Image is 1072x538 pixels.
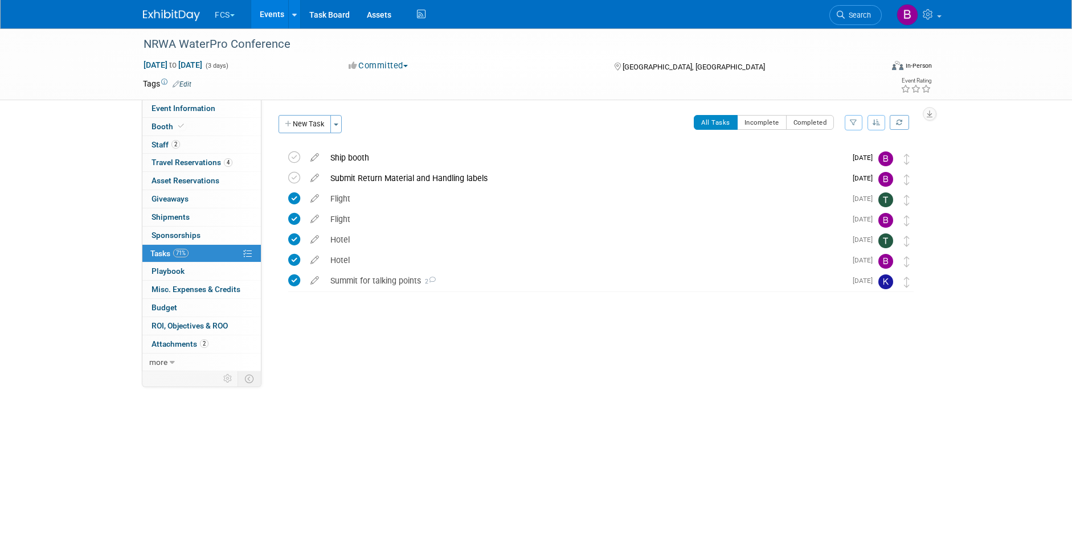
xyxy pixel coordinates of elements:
[152,303,177,312] span: Budget
[892,61,903,70] img: Format-Inperson.png
[142,245,261,262] a: Tasks71%
[142,208,261,226] a: Shipments
[204,62,228,69] span: (3 days)
[152,231,201,240] span: Sponsorships
[142,190,261,208] a: Giveaways
[142,335,261,353] a: Attachments2
[845,11,871,19] span: Search
[173,80,191,88] a: Edit
[325,271,846,290] div: Summit for talking points
[904,174,910,185] i: Move task
[853,174,878,182] span: [DATE]
[305,153,325,163] a: edit
[218,371,238,386] td: Personalize Event Tab Strip
[325,230,846,249] div: Hotel
[142,227,261,244] a: Sponsorships
[152,212,190,221] span: Shipments
[167,60,178,69] span: to
[305,276,325,286] a: edit
[140,34,865,55] div: NRWA WaterPro Conference
[143,60,203,70] span: [DATE] [DATE]
[152,104,215,113] span: Event Information
[878,172,893,187] img: Barb DeWyer
[901,78,931,84] div: Event Rating
[786,115,834,130] button: Completed
[853,256,878,264] span: [DATE]
[904,277,910,288] i: Move task
[878,151,893,166] img: Barb DeWyer
[142,136,261,154] a: Staff2
[853,236,878,244] span: [DATE]
[345,60,412,72] button: Committed
[152,122,186,131] span: Booth
[142,262,261,280] a: Playbook
[143,10,200,21] img: ExhibitDay
[171,140,180,149] span: 2
[325,210,846,229] div: Flight
[152,266,185,276] span: Playbook
[142,281,261,298] a: Misc. Expenses & Credits
[173,249,189,257] span: 71%
[142,299,261,317] a: Budget
[152,140,180,149] span: Staff
[878,274,893,289] img: Kevin barnes
[623,63,765,71] span: [GEOGRAPHIC_DATA], [GEOGRAPHIC_DATA]
[325,148,846,167] div: Ship booth
[737,115,787,130] button: Incomplete
[305,255,325,265] a: edit
[152,194,189,203] span: Giveaways
[200,339,208,348] span: 2
[890,115,909,130] a: Refresh
[905,61,932,70] div: In-Person
[878,233,893,248] img: Tommy Raye
[853,154,878,162] span: [DATE]
[142,317,261,335] a: ROI, Objectives & ROO
[878,192,893,207] img: Tommy Raye
[904,256,910,267] i: Move task
[142,354,261,371] a: more
[897,4,918,26] img: Barb DeWyer
[853,215,878,223] span: [DATE]
[224,158,232,167] span: 4
[878,254,893,269] img: Barb DeWyer
[142,118,261,135] a: Booth
[421,278,436,285] span: 2
[279,115,331,133] button: New Task
[829,5,882,25] a: Search
[325,169,846,188] div: Submit Return Material and Handling labels
[878,213,893,228] img: Barb DeWyer
[305,173,325,183] a: edit
[143,78,191,89] td: Tags
[178,123,184,129] i: Booth reservation complete
[152,158,232,167] span: Travel Reservations
[152,321,228,330] span: ROI, Objectives & ROO
[305,214,325,224] a: edit
[238,371,261,386] td: Toggle Event Tabs
[305,235,325,245] a: edit
[142,154,261,171] a: Travel Reservations4
[152,176,219,185] span: Asset Reservations
[904,215,910,226] i: Move task
[142,100,261,117] a: Event Information
[142,172,261,190] a: Asset Reservations
[152,285,240,294] span: Misc. Expenses & Credits
[904,195,910,206] i: Move task
[904,236,910,247] i: Move task
[853,195,878,203] span: [DATE]
[904,154,910,165] i: Move task
[815,59,932,76] div: Event Format
[325,189,846,208] div: Flight
[853,277,878,285] span: [DATE]
[325,250,846,270] div: Hotel
[150,249,189,258] span: Tasks
[149,358,167,367] span: more
[694,115,738,130] button: All Tasks
[152,339,208,348] span: Attachments
[305,194,325,204] a: edit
